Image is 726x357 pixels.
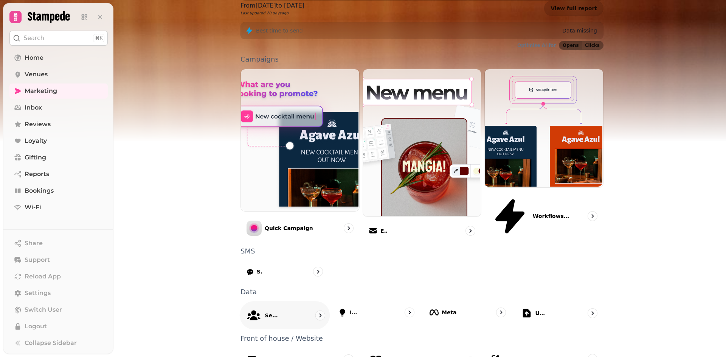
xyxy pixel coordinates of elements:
span: Logout [25,322,47,331]
button: Switch User [9,302,108,317]
p: SMS [240,248,603,255]
span: Clicks [585,43,600,48]
a: Inbox [9,100,108,115]
span: Wi-Fi [25,203,41,212]
p: Quick Campaign [265,224,313,232]
p: Data missing [562,27,597,34]
span: Opens [563,43,579,48]
button: Logout [9,319,108,334]
p: Front of house / Website [240,335,603,342]
a: Gifting [9,150,108,165]
span: Share [25,239,43,248]
p: Segments [265,312,279,319]
a: Wi-Fi [9,200,108,215]
a: Venues [9,67,108,82]
p: Meta [442,309,457,316]
p: Last updated 20 days ago [240,10,304,16]
p: Campaigns [240,56,603,63]
a: Settings [9,286,108,301]
p: Optimise AI for [517,42,556,48]
p: Upload [535,309,545,317]
span: Inbox [25,103,42,112]
svg: go to [345,224,352,232]
span: Venues [25,70,48,79]
img: Email [362,68,481,216]
span: Bookings [25,186,54,195]
span: Gifting [25,153,46,162]
a: Segments [240,301,330,329]
a: Reports [9,167,108,182]
p: Best time to send [256,27,303,34]
a: View full report [544,1,603,16]
a: Loyalty [9,133,108,148]
svg: go to [589,309,596,317]
img: Quick Campaign [240,68,358,210]
p: Email [380,227,388,235]
span: Collapse Sidebar [25,338,77,348]
a: Marketing [9,83,108,99]
a: Bookings [9,183,108,198]
svg: go to [497,309,505,316]
span: Reload App [25,272,61,281]
a: SMS [240,261,329,283]
a: Quick CampaignQuick Campaign [240,69,360,242]
span: Reviews [25,120,51,129]
p: Search [23,34,44,43]
button: Search⌘K [9,31,108,46]
span: Settings [25,289,51,298]
a: Meta [423,301,512,329]
svg: go to [589,212,596,220]
a: EmailEmail [363,69,482,242]
span: Loyalty [25,136,47,145]
button: Share [9,236,108,251]
p: SMS [257,268,262,275]
span: Switch User [25,305,62,314]
span: Home [25,53,43,62]
svg: go to [467,227,474,235]
button: Collapse Sidebar [9,335,108,351]
span: Support [25,255,50,264]
p: From [DATE] to [DATE] [240,1,304,10]
span: Reports [25,170,49,179]
p: Data [240,289,603,295]
a: Home [9,50,108,65]
a: Ideas [332,301,420,329]
button: Reload App [9,269,108,284]
div: ⌘K [93,34,104,42]
a: Workflows (coming soon)Workflows (coming soon) [484,69,603,242]
img: Workflows (coming soon) [484,68,602,187]
svg: go to [314,268,322,275]
button: Clicks [582,41,603,49]
p: Ideas [350,309,357,316]
a: Reviews [9,117,108,132]
svg: go to [406,309,413,316]
svg: go to [316,312,324,319]
p: Workflows (coming soon) [533,212,571,220]
button: Support [9,252,108,267]
span: Marketing [25,87,57,96]
button: Opens [559,41,582,49]
a: Upload [515,301,603,329]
